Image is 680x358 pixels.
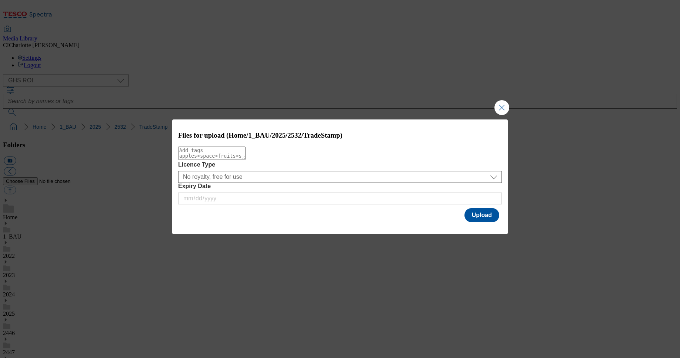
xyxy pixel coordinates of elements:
[464,208,499,222] button: Upload
[178,183,502,190] label: Expiry Date
[494,100,509,115] button: Close Modal
[172,119,508,234] div: Modal
[178,161,502,168] label: Licence Type
[178,131,502,139] h3: Files for upload (Home/1_BAU/2025/2532/TradeStamp)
